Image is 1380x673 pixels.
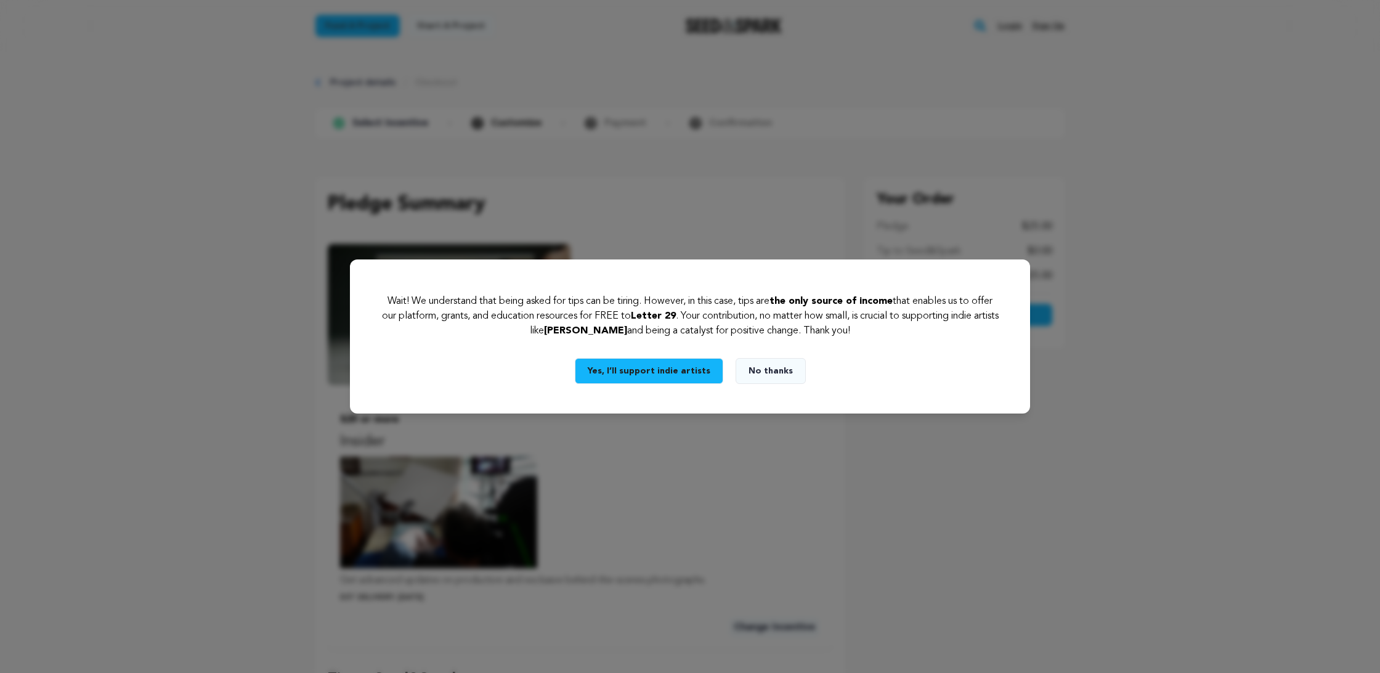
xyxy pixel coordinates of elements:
button: Yes, I’ll support indie artists [575,358,723,384]
span: [PERSON_NAME] [544,326,627,336]
span: the only source of income [769,296,893,306]
button: No thanks [736,358,806,384]
span: Letter 29 [631,311,676,321]
p: Wait! We understand that being asked for tips can be tiring. However, in this case, tips are that... [379,294,1000,338]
